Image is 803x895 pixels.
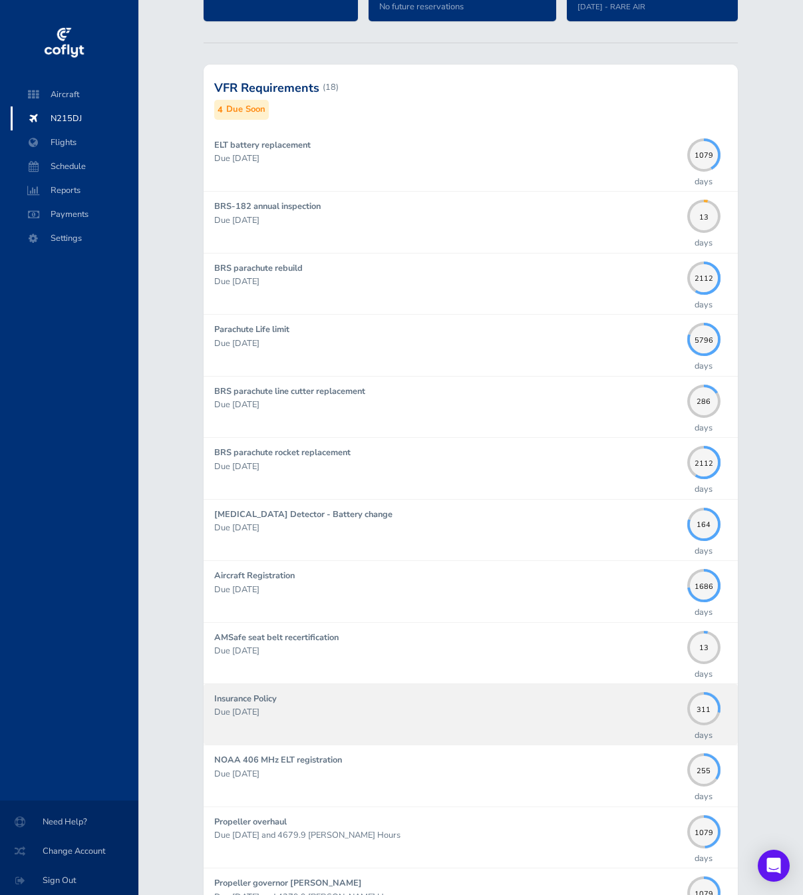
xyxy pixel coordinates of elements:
span: 164 [687,519,721,526]
p: Due [DATE] [214,275,681,288]
p: Due [DATE] [214,337,681,350]
small: Due Soon [226,102,265,116]
span: 286 [687,396,721,403]
span: Need Help? [16,810,122,834]
a: BRS parachute line cutter replacement Due [DATE] 286days [204,377,738,437]
span: 1079 [687,826,721,834]
p: Due [DATE] [214,521,681,534]
a: Insurance Policy Due [DATE] 311days [204,684,738,745]
strong: BRS-182 annual inspection [214,200,321,212]
p: Due [DATE] [214,767,681,781]
strong: Propeller overhaul [214,816,287,828]
a: AMSafe seat belt recertification Due [DATE] 13days [204,623,738,683]
strong: Aircraft Registration [214,570,295,582]
span: 13 [687,642,721,649]
a: NOAA 406 MHz ELT registration Due [DATE] 255days [204,745,738,806]
p: Due [DATE] [214,583,681,596]
strong: Parachute Life limit [214,323,289,335]
p: days [695,852,713,865]
strong: NOAA 406 MHz ELT registration [214,754,342,766]
span: 1079 [687,888,721,895]
p: Due [DATE] [214,398,681,411]
span: 255 [687,765,721,773]
a: Propeller overhaul Due [DATE] and 4679.9 [PERSON_NAME] Hours 1079days [204,807,738,868]
p: days [695,359,713,373]
p: days [695,667,713,681]
div: Open Intercom Messenger [758,850,790,882]
span: Reports [24,178,125,202]
p: Due [DATE] and 4679.9 [PERSON_NAME] Hours [214,828,681,842]
p: days [695,298,713,311]
span: 311 [687,703,721,711]
a: Aircraft Registration Due [DATE] 1686days [204,561,738,622]
strong: AMSafe seat belt recertification [214,631,339,643]
p: days [695,790,713,803]
span: 1079 [687,150,721,157]
p: days [695,421,713,435]
p: days [695,482,713,496]
strong: [MEDICAL_DATA] Detector - Battery change [214,508,393,520]
p: days [695,175,713,188]
p: Due [DATE] [214,460,681,473]
span: 5796 [687,334,721,341]
span: Payments [24,202,125,226]
p: Due [DATE] [214,705,681,719]
strong: ELT battery replacement [214,139,311,151]
p: Due [DATE] [214,644,681,657]
span: 1686 [687,580,721,588]
p: days [695,606,713,619]
a: ELT battery replacement Due [DATE] 1079days [204,130,738,191]
strong: BRS parachute rebuild [214,262,303,274]
p: days [695,729,713,742]
p: days [695,544,713,558]
a: BRS parachute rebuild Due [DATE] 2112days [204,254,738,314]
strong: BRS parachute rocket replacement [214,447,351,458]
small: [DATE] - RARE AIR [577,1,645,12]
span: Change Account [16,839,122,863]
span: 2112 [687,273,721,280]
a: [MEDICAL_DATA] Detector - Battery change Due [DATE] 164days [204,500,738,560]
strong: Propeller governor [PERSON_NAME] [214,877,362,889]
span: Aircraft [24,83,125,106]
a: BRS-182 annual inspection Due [DATE] 13days [204,192,738,252]
span: 13 [687,211,721,218]
span: Schedule [24,154,125,178]
a: Parachute Life limit Due [DATE] 5796days [204,315,738,375]
span: Sign Out [16,868,122,892]
p: Due [DATE] [214,214,681,227]
p: days [695,236,713,250]
span: N215DJ [24,106,125,130]
p: Due [DATE] [214,152,681,165]
strong: BRS parachute line cutter replacement [214,385,365,397]
span: Flights [24,130,125,154]
a: BRS parachute rocket replacement Due [DATE] 2112days [204,438,738,498]
img: coflyt logo [42,23,86,63]
span: 2112 [687,457,721,464]
strong: Insurance Policy [214,693,277,705]
span: No future reservations [379,1,464,13]
span: Settings [24,226,125,250]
